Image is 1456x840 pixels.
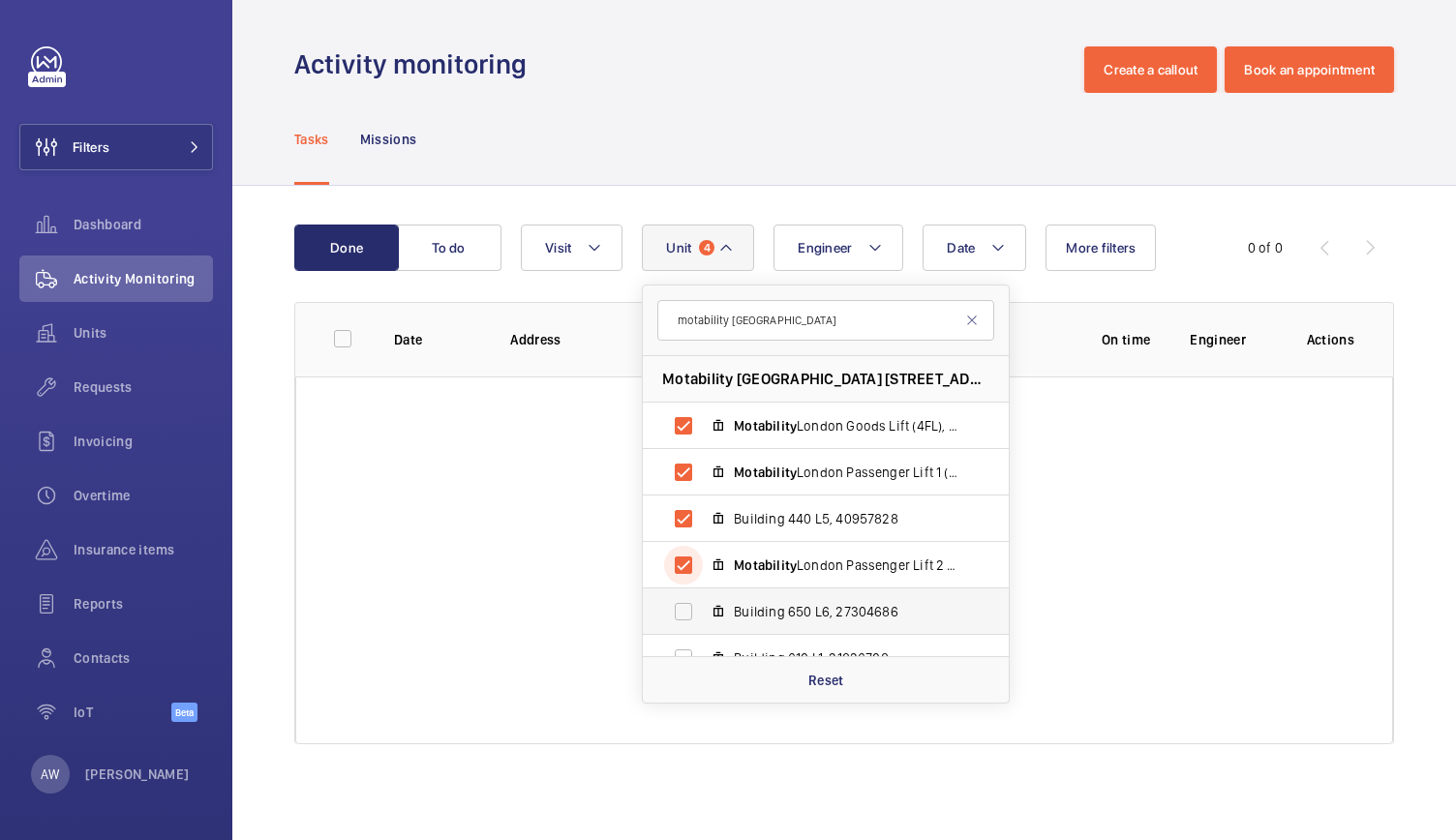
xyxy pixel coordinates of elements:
div: 0 of 0 [1248,238,1283,257]
span: Activity Monitoring [74,269,213,288]
span: Invoicing [74,432,213,451]
button: Visit [521,225,622,271]
span: London Passenger Lift 1 (8FL), 76898282 [734,463,958,482]
p: Actions [1307,330,1354,349]
p: Reset [808,671,844,690]
span: Building 650 L6, 27304686 [734,602,958,621]
button: Date [923,225,1026,271]
p: [PERSON_NAME] [85,765,190,784]
span: Requests [74,377,213,397]
button: Book an appointment [1225,46,1394,93]
span: Building 610 L1, 21826708 [734,648,958,668]
span: Motability [734,465,797,480]
span: IoT [74,703,171,722]
button: To do [397,225,501,271]
p: Tasks [294,130,329,149]
p: Engineer [1190,330,1275,349]
span: Date [947,240,975,255]
span: Insurance items [74,540,213,559]
p: Missions [360,130,417,149]
span: Engineer [798,240,852,255]
span: Beta [171,703,197,722]
button: Create a callout [1084,46,1217,93]
span: Overtime [74,486,213,505]
button: Unit4 [642,225,754,271]
span: Visit [545,240,571,255]
span: Motability [734,557,797,573]
h1: Activity monitoring [294,46,538,82]
span: Filters [73,137,109,157]
span: More filters [1066,240,1136,255]
p: On time [1093,330,1159,349]
button: Engineer [773,225,903,271]
span: London Goods Lift (4FL), 19770041 [734,416,958,435]
p: AW [41,765,59,784]
button: Filters [19,124,213,170]
span: Unit [666,240,691,255]
p: Date [394,330,479,349]
input: Search by unit or address [657,300,994,341]
button: Done [294,225,399,271]
span: London Passenger Lift 2 (8FL), 49685357 [734,555,958,575]
p: Address [510,330,771,349]
span: 4 [699,240,714,255]
span: Motability [734,418,797,434]
span: Dashboard [74,215,213,234]
span: Reports [74,594,213,614]
span: Contacts [74,648,213,668]
span: Units [74,323,213,343]
span: Building 440 L5, 40957828 [734,509,958,528]
button: More filters [1046,225,1156,271]
span: Motability [GEOGRAPHIC_DATA] [STREET_ADDRESS][PERSON_NAME] [662,369,989,389]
